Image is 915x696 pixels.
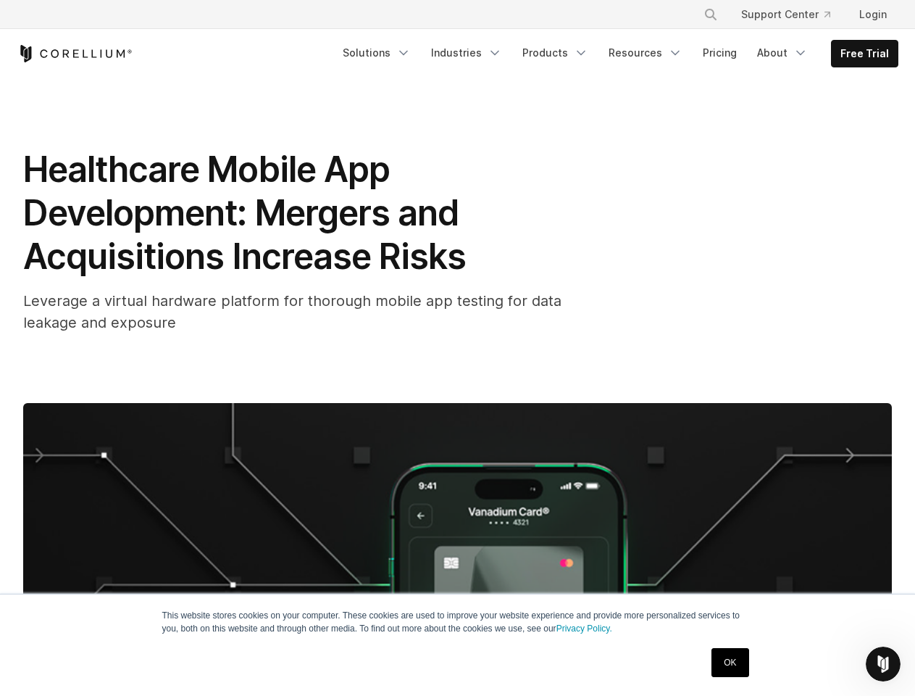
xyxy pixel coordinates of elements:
[556,623,612,634] a: Privacy Policy.
[694,40,745,66] a: Pricing
[748,40,816,66] a: About
[23,292,561,331] span: Leverage a virtual hardware platform for thorough mobile app testing for data leakage and exposure
[832,41,898,67] a: Free Trial
[422,40,511,66] a: Industries
[686,1,898,28] div: Navigation Menu
[698,1,724,28] button: Search
[848,1,898,28] a: Login
[23,148,466,278] span: Healthcare Mobile App Development: Mergers and Acquisitions Increase Risks
[162,609,753,635] p: This website stores cookies on your computer. These cookies are used to improve your website expe...
[334,40,898,67] div: Navigation Menu
[334,40,419,66] a: Solutions
[17,45,133,62] a: Corellium Home
[711,648,748,677] a: OK
[866,647,901,681] iframe: Intercom live chat
[600,40,691,66] a: Resources
[514,40,597,66] a: Products
[730,1,842,28] a: Support Center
